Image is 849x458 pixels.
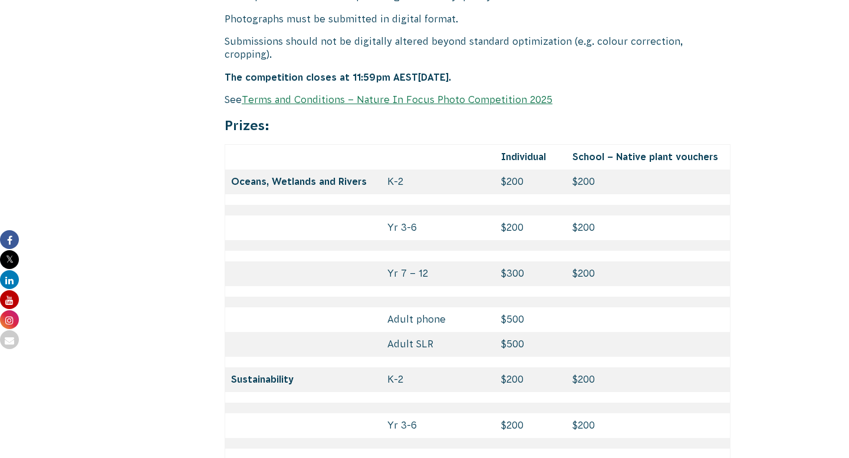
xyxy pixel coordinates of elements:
td: $200 [567,413,730,438]
strong: Individual [501,151,546,162]
td: $500 [495,307,567,332]
td: $200 [567,170,730,194]
td: $200 [495,215,567,240]
td: $500 [495,332,567,357]
td: Adult phone [381,307,495,332]
td: $200 [567,261,730,286]
td: $200 [567,367,730,392]
strong: The competition closes at 11:59pm AEST[DATE]. [225,72,451,82]
td: $200 [567,215,730,240]
strong: Sustainability [231,374,294,384]
td: $200 [495,413,567,438]
td: $200 [495,367,567,392]
td: Yr 3-6 [381,413,495,438]
strong: School – Native plant vouchers [572,151,718,162]
td: Adult SLR [381,332,495,357]
td: $200 [495,170,567,194]
td: $300 [495,261,567,286]
strong: Oceans, Wetlands and Rivers [231,176,367,187]
p: Photographs must be submitted in digital format. [225,12,730,25]
p: See [225,93,730,106]
td: K-2 [381,367,495,392]
td: Yr 7 – 12 [381,261,495,286]
p: Submissions should not be digitally altered beyond standard optimization (e.g. colour correction,... [225,35,730,61]
strong: Prizes: [225,118,269,133]
td: Yr 3-6 [381,215,495,240]
a: Terms and Conditions – Nature In Focus Photo Competition 2025 [242,94,552,105]
td: K-2 [381,170,495,194]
